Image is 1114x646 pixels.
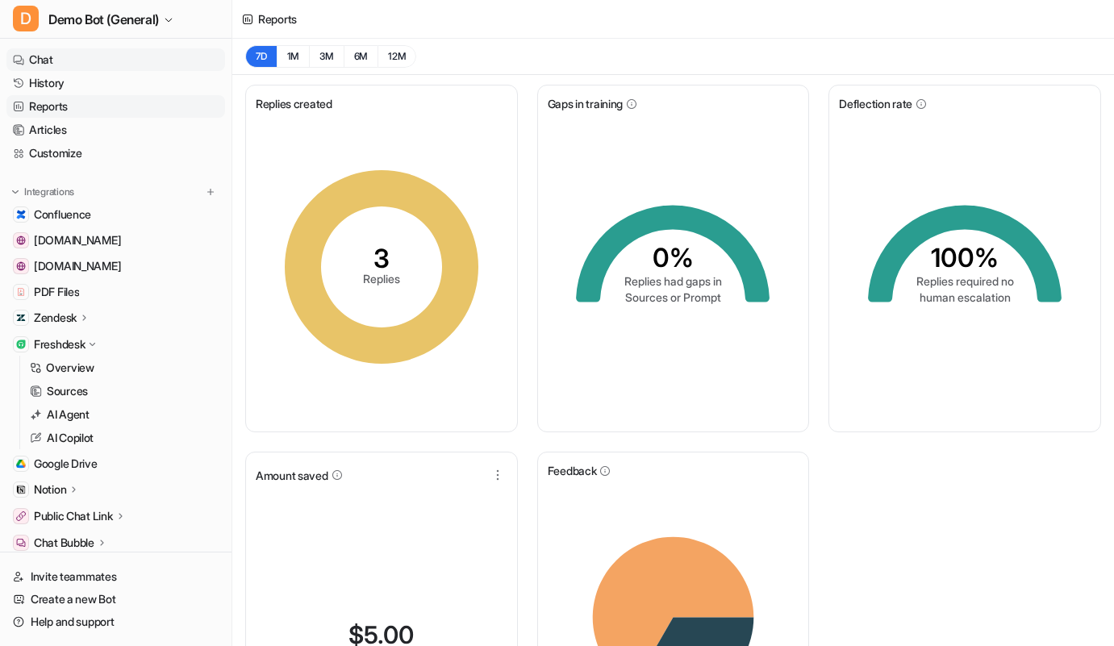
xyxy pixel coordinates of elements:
[6,281,225,303] a: PDF FilesPDF Files
[344,45,378,68] button: 6M
[24,185,74,198] p: Integrations
[6,203,225,226] a: ConfluenceConfluence
[256,95,332,112] span: Replies created
[34,258,121,274] span: [DOMAIN_NAME]
[245,45,277,68] button: 7D
[258,10,297,27] div: Reports
[16,287,26,297] img: PDF Files
[256,467,328,484] span: Amount saved
[16,485,26,494] img: Notion
[23,427,225,449] a: AI Copilot
[624,274,722,288] tspan: Replies had gaps in
[16,210,26,219] img: Confluence
[6,588,225,611] a: Create a new Bot
[6,142,225,165] a: Customize
[16,459,26,469] img: Google Drive
[6,452,225,475] a: Google DriveGoogle Drive
[6,229,225,252] a: www.airbnb.com[DOMAIN_NAME]
[16,261,26,271] img: www.atlassian.com
[47,383,88,399] p: Sources
[34,336,85,352] p: Freshdesk
[16,313,26,323] img: Zendesk
[34,508,113,524] p: Public Chat Link
[47,430,94,446] p: AI Copilot
[10,186,21,198] img: expand menu
[839,95,912,112] span: Deflection rate
[205,186,216,198] img: menu_add.svg
[16,340,26,349] img: Freshdesk
[23,356,225,379] a: Overview
[6,119,225,141] a: Articles
[548,95,624,112] span: Gaps in training
[47,406,90,423] p: AI Agent
[23,380,225,402] a: Sources
[6,48,225,71] a: Chat
[916,274,1014,288] tspan: Replies required no
[6,255,225,277] a: www.atlassian.com[DOMAIN_NAME]
[34,456,98,472] span: Google Drive
[34,284,79,300] span: PDF Files
[931,242,999,273] tspan: 100%
[13,6,39,31] span: D
[277,45,310,68] button: 1M
[16,538,26,548] img: Chat Bubble
[6,565,225,588] a: Invite teammates
[6,611,225,633] a: Help and support
[6,72,225,94] a: History
[309,45,344,68] button: 3M
[23,403,225,426] a: AI Agent
[34,481,66,498] p: Notion
[46,360,94,376] p: Overview
[363,272,400,285] tspan: Replies
[48,8,159,31] span: Demo Bot (General)
[6,184,79,200] button: Integrations
[34,535,94,551] p: Chat Bubble
[6,95,225,118] a: Reports
[34,206,91,223] span: Confluence
[378,45,416,68] button: 12M
[625,290,721,304] tspan: Sources or Prompt
[548,462,597,479] span: Feedback
[16,511,26,521] img: Public Chat Link
[920,290,1011,304] tspan: human escalation
[653,242,694,273] tspan: 0%
[16,235,26,245] img: www.airbnb.com
[373,243,390,274] tspan: 3
[34,232,121,248] span: [DOMAIN_NAME]
[34,310,77,326] p: Zendesk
